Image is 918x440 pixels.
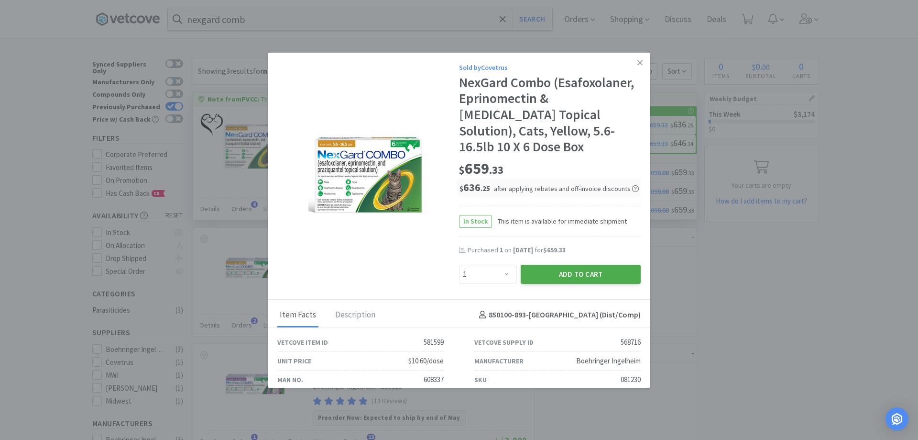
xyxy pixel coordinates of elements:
[521,265,641,284] button: Add to Cart
[424,374,444,385] div: 608337
[277,337,328,348] div: Vetcove Item ID
[459,75,641,155] div: NexGard Combo (Esafoxolaner, Eprinomectin & [MEDICAL_DATA] Topical Solution), Cats, Yellow, 5.6-1...
[474,337,534,348] div: Vetcove Supply ID
[475,309,641,321] h4: 850100-893 - [GEOGRAPHIC_DATA] (Dist/Comp)
[543,246,566,254] span: $659.33
[459,215,492,227] span: In Stock
[474,356,524,366] div: Manufacturer
[494,184,639,193] span: after applying rebates and off-invoice discounts
[468,246,641,255] div: Purchased on for
[481,184,490,193] span: . 25
[277,356,311,366] div: Unit Price
[500,246,503,254] span: 1
[459,184,463,193] span: $
[459,62,641,73] div: Sold by Covetrus
[277,374,303,385] div: Man No.
[308,130,428,216] img: 823165133b904fcf813502048ab7f5bc_568716.png
[459,181,490,194] span: 636
[621,337,641,348] div: 568716
[474,374,487,385] div: SKU
[513,246,533,254] span: [DATE]
[885,407,908,430] div: Open Intercom Messenger
[492,216,627,226] span: This item is available for immediate shipment
[408,355,444,367] div: $10.60/dose
[333,304,378,327] div: Description
[621,374,641,385] div: 081230
[277,304,318,327] div: Item Facts
[576,355,641,367] div: Boehringer Ingelheim
[459,159,503,178] span: 659
[489,163,503,177] span: . 33
[459,163,465,177] span: $
[424,337,444,348] div: 581599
